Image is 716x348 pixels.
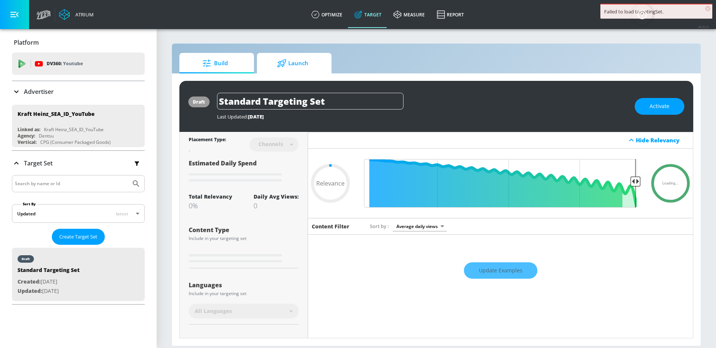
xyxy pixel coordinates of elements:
a: optimize [305,1,348,28]
div: Kraft Heinz_SEA_ID_YouTubeLinked as:Kraft Heinz_SEA_ID_YouTubeAgency:DentsuVertical:CPG (Consumer... [12,105,145,147]
div: Channels [255,141,287,147]
span: Sort by [370,223,389,230]
span: Created: [18,278,41,285]
span: latest [116,211,128,217]
div: Platform [12,32,145,53]
p: Target Set [24,159,53,167]
div: Last Updated: [217,113,627,120]
p: [DATE] [18,277,79,287]
div: Estimated Daily Spend [189,159,299,184]
div: DV360: Youtube [12,53,145,75]
div: Total Relevancy [189,193,232,200]
button: Create Target Set [52,229,105,245]
div: Target Set [12,151,145,175]
div: Vertical: [18,139,37,145]
div: Dentsu [39,133,54,139]
div: Linked as: [18,126,40,133]
span: Updated: [18,287,42,294]
div: Content Type [189,227,299,233]
div: Languages [189,282,299,288]
div: Failed to load targetingSet. [604,8,709,15]
div: Placement Type: [189,136,226,144]
div: Standard Targeting Set [18,266,79,277]
nav: list of Target Set [12,245,145,304]
div: CPG (Consumer Packaged Goods) [40,139,111,145]
span: Relevance [316,180,345,186]
span: v 4.32.0 [698,25,709,29]
span: [DATE] [248,113,264,120]
div: 0 [254,201,299,210]
div: draftStandard Targeting SetCreated:[DATE]Updated:[DATE] [12,248,145,301]
div: Average daily views [393,221,447,231]
span: Loading... [662,181,679,185]
h6: Content Filter [312,223,349,230]
span: Create Target Set [59,232,97,241]
div: Include in your targeting set [189,236,299,241]
label: Sort By [21,202,37,206]
p: Youtube [63,60,83,67]
span: Build [187,54,244,72]
input: Final Threshold [360,159,641,208]
input: Search by name or Id [15,179,128,189]
div: Kraft Heinz_SEA_ID_YouTube [18,110,95,117]
div: All Languages [189,304,299,319]
div: 0% [189,201,232,210]
div: Agency: [18,133,35,139]
div: Atrium [72,11,94,18]
div: Target Set [12,175,145,304]
a: Atrium [59,9,94,20]
div: Kraft Heinz_SEA_ID_YouTube [44,126,104,133]
span: All Languages [195,307,232,315]
span: Launch [264,54,321,72]
span: Estimated Daily Spend [189,159,257,167]
div: Daily Avg Views: [254,193,299,200]
span: × [705,6,710,11]
div: draft [193,99,205,105]
div: Hide Relevancy [308,132,693,149]
a: Target [348,1,387,28]
p: DV360: [47,60,83,68]
button: Open Resource Center [632,4,653,25]
div: Updated [17,211,35,217]
div: draft [22,257,30,261]
button: Activate [635,98,684,115]
a: Report [431,1,470,28]
div: Hide Relevancy [636,136,689,144]
div: Include in your targeting set [189,291,299,296]
p: Platform [14,38,39,47]
div: Advertiser [12,81,145,102]
a: measure [387,1,431,28]
span: Activate [650,102,669,111]
p: [DATE] [18,287,79,296]
p: Advertiser [24,88,54,96]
